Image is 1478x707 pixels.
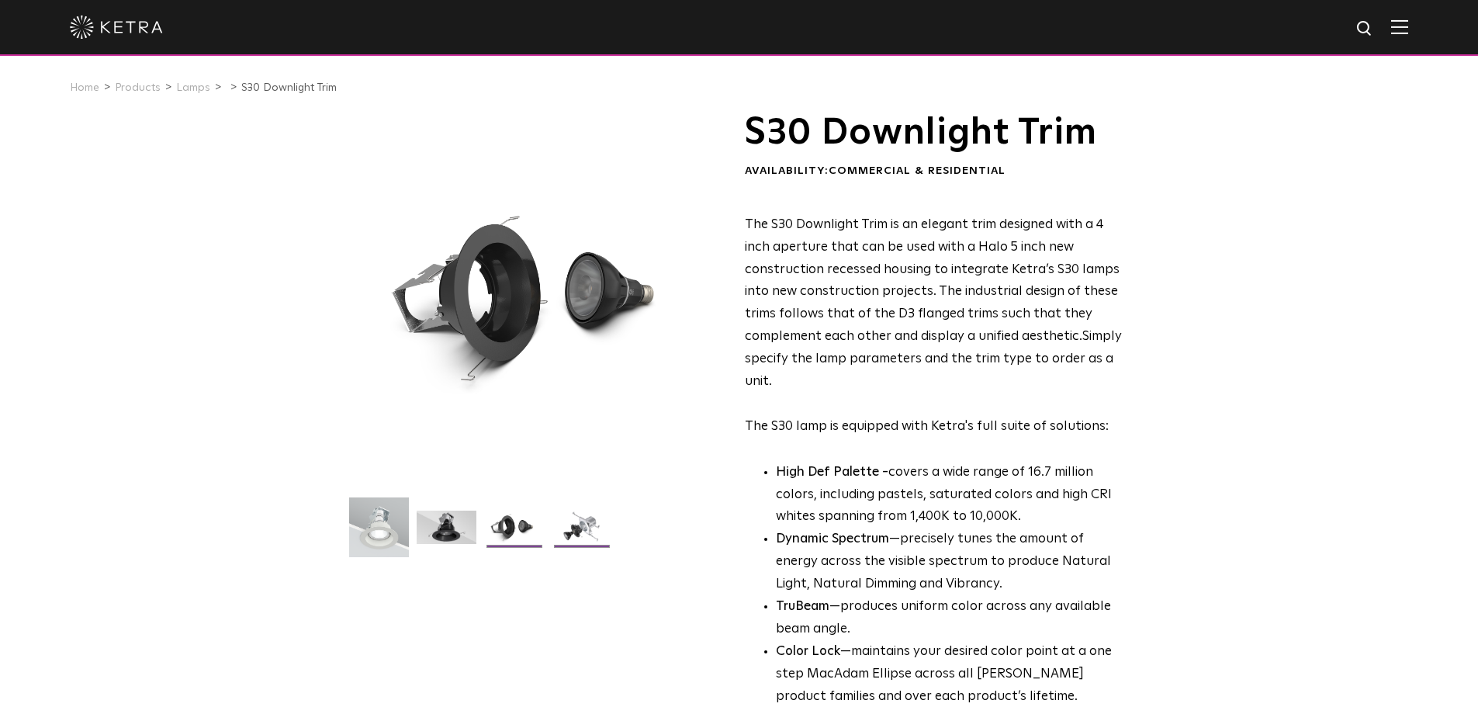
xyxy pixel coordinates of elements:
strong: Color Lock [776,645,840,658]
strong: TruBeam [776,600,829,613]
img: S30 Halo Downlight_Hero_Black_Gradient [417,511,476,556]
img: S30 Halo Downlight_Table Top_Black [484,511,544,556]
span: Commercial & Residential [829,165,1006,176]
a: S30 Downlight Trim [241,82,337,93]
a: Products [115,82,161,93]
p: covers a wide range of 16.7 million colors, including pastels, saturated colors and high CRI whit... [776,462,1123,529]
img: search icon [1355,19,1375,39]
li: —produces uniform color across any available beam angle. [776,596,1123,641]
p: The S30 lamp is equipped with Ketra's full suite of solutions: [745,214,1123,438]
strong: High Def Palette - [776,466,888,479]
span: Simply specify the lamp parameters and the trim type to order as a unit.​ [745,330,1122,388]
span: The S30 Downlight Trim is an elegant trim designed with a 4 inch aperture that can be used with a... [745,218,1120,343]
img: S30 Halo Downlight_Exploded_Black [552,511,611,556]
img: S30-DownlightTrim-2021-Web-Square [349,497,409,569]
a: Home [70,82,99,93]
a: Lamps [176,82,210,93]
li: —precisely tunes the amount of energy across the visible spectrum to produce Natural Light, Natur... [776,529,1123,596]
img: Hamburger%20Nav.svg [1391,19,1408,34]
strong: Dynamic Spectrum [776,532,889,546]
h1: S30 Downlight Trim [745,113,1123,152]
div: Availability: [745,164,1123,179]
img: ketra-logo-2019-white [70,16,163,39]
